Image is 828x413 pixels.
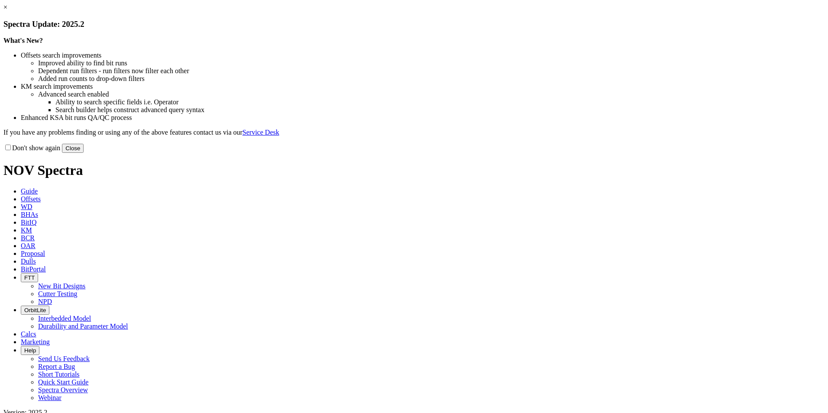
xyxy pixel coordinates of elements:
a: Service Desk [243,129,279,136]
span: BHAs [21,211,38,218]
span: BitIQ [21,219,36,226]
a: Send Us Feedback [38,355,90,362]
h3: Spectra Update: 2025.2 [3,19,825,29]
span: Guide [21,187,38,195]
li: Dependent run filters - run filters now filter each other [38,67,825,75]
h1: NOV Spectra [3,162,825,178]
span: FTT [24,274,35,281]
span: WD [21,203,32,210]
a: NPD [38,298,52,305]
span: BitPortal [21,265,46,273]
li: Improved ability to find bit runs [38,59,825,67]
li: KM search improvements [21,83,825,90]
strong: What's New? [3,37,43,44]
a: Durability and Parameter Model [38,323,128,330]
input: Don't show again [5,145,11,150]
li: Enhanced KSA bit runs QA/QC process [21,114,825,122]
a: Interbedded Model [38,315,91,322]
a: Quick Start Guide [38,378,88,386]
a: Cutter Testing [38,290,78,297]
span: Marketing [21,338,50,345]
a: Spectra Overview [38,386,88,394]
span: Dulls [21,258,36,265]
span: Help [24,347,36,354]
span: OrbitLite [24,307,46,313]
li: Ability to search specific fields i.e. Operator [55,98,825,106]
span: Offsets [21,195,41,203]
span: Calcs [21,330,36,338]
li: Added run counts to drop-down filters [38,75,825,83]
p: If you have any problems finding or using any of the above features contact us via our [3,129,825,136]
li: Advanced search enabled [38,90,825,98]
button: Close [62,144,84,153]
a: Short Tutorials [38,371,80,378]
a: Webinar [38,394,61,401]
li: Search builder helps construct advanced query syntax [55,106,825,114]
a: Report a Bug [38,363,75,370]
label: Don't show again [3,144,60,152]
li: Offsets search improvements [21,52,825,59]
a: × [3,3,7,11]
span: BCR [21,234,35,242]
span: Proposal [21,250,45,257]
span: KM [21,226,32,234]
a: New Bit Designs [38,282,85,290]
span: OAR [21,242,36,249]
